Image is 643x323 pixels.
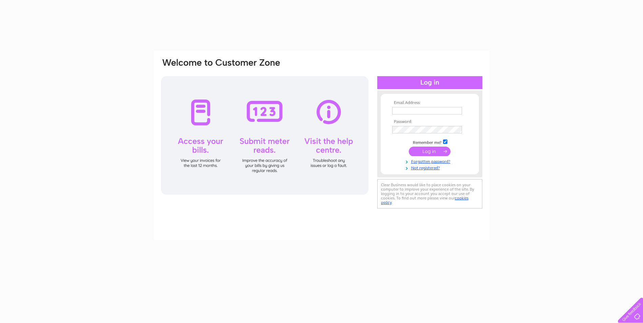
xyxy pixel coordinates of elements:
[381,196,468,205] a: cookies policy
[390,138,469,145] td: Remember me?
[392,164,469,171] a: Not registered?
[377,179,482,209] div: Clear Business would like to place cookies on your computer to improve your experience of the sit...
[409,147,450,156] input: Submit
[390,120,469,124] th: Password:
[392,158,469,164] a: Forgotten password?
[390,101,469,105] th: Email Address:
